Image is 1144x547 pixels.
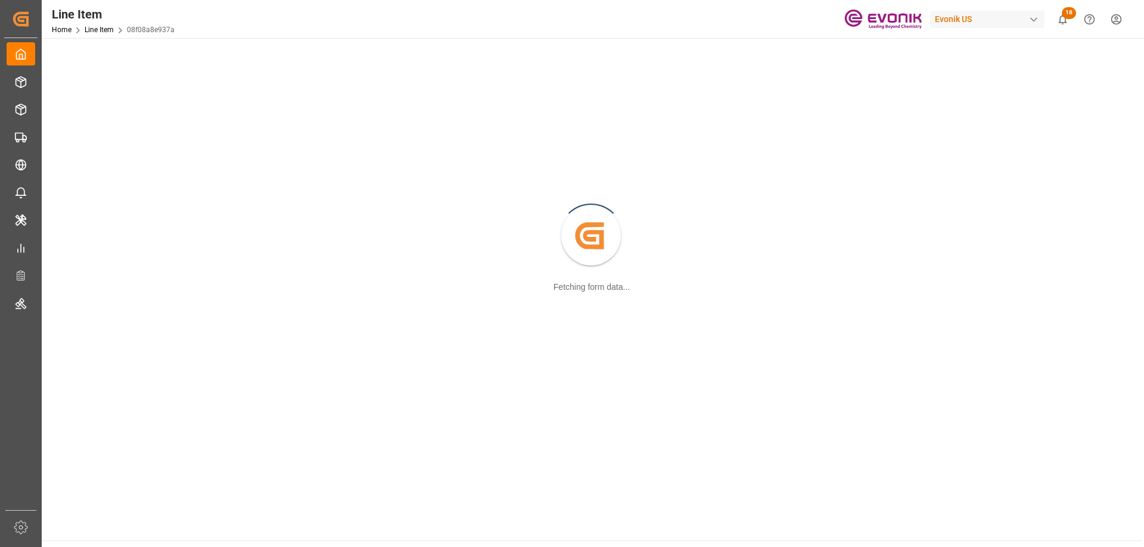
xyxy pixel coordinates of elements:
button: show 18 new notifications [1049,6,1076,33]
a: Home [52,26,71,34]
span: 18 [1062,7,1076,19]
div: Fetching form data... [554,281,630,293]
button: Evonik US [930,8,1049,30]
div: Line Item [52,5,175,23]
img: Evonik-brand-mark-Deep-Purple-RGB.jpeg_1700498283.jpeg [844,9,922,30]
div: Evonik US [930,11,1044,28]
a: Line Item [85,26,114,34]
button: Help Center [1076,6,1103,33]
